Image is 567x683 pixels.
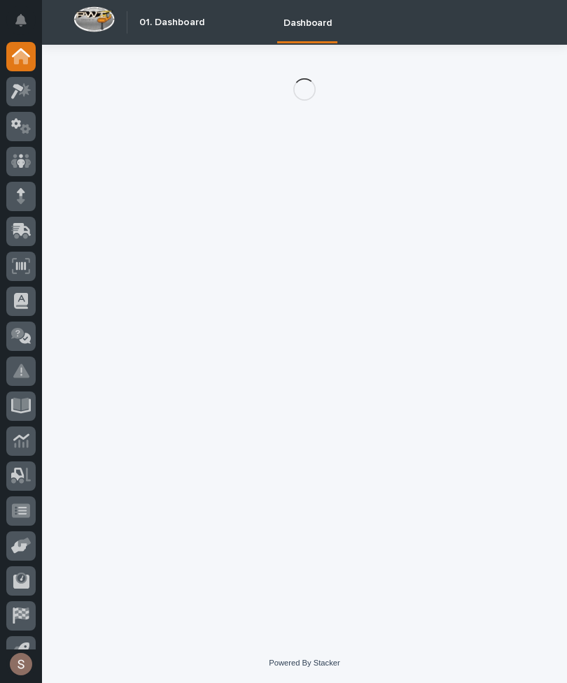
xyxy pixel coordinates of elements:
button: users-avatar [6,649,36,679]
button: Notifications [6,6,36,35]
a: Powered By Stacker [269,659,339,667]
h2: 01. Dashboard [139,14,204,31]
div: Notifications [17,14,36,36]
img: Workspace Logo [73,6,115,32]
